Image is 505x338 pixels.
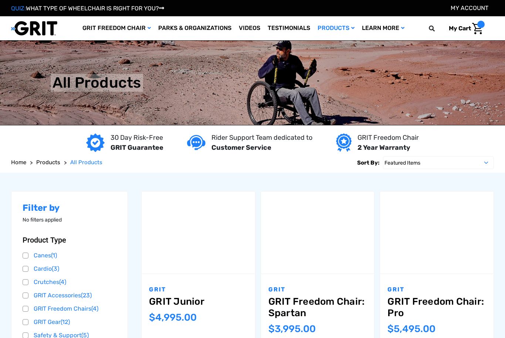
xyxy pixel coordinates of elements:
[149,312,197,323] span: $4,995.00
[268,296,367,319] a: GRIT Freedom Chair: Spartan,$3,995.00
[357,156,379,169] label: Sort By:
[472,23,483,34] img: Cart
[52,265,59,272] span: (3)
[314,16,358,40] a: Products
[211,133,312,143] p: Rider Support Team dedicated to
[79,16,155,40] a: GRIT Freedom Chair
[23,250,116,261] a: Canes(1)
[211,143,271,152] strong: Customer Service
[111,143,163,152] strong: GRIT Guarantee
[23,303,116,314] a: GRIT Freedom Chairs(4)
[36,159,60,166] span: Products
[149,296,248,307] a: GRIT Junior,$4,995.00
[387,296,486,319] a: GRIT Freedom Chair: Pro,$5,495.00
[70,158,102,167] a: All Products
[51,252,57,259] span: (1)
[23,236,116,244] button: Toggle Product Type filter section
[23,317,116,328] a: GRIT Gear(12)
[11,159,26,166] span: Home
[36,158,60,167] a: Products
[23,277,116,288] a: Crutches(4)
[142,192,255,274] a: GRIT Junior,$4,995.00
[432,21,443,36] input: Search
[357,133,419,143] p: GRIT Freedom Chair
[380,192,494,274] a: GRIT Freedom Chair: Pro,$5,495.00
[451,4,488,11] a: Account
[86,133,105,152] img: GRIT Guarantee
[52,74,141,92] h1: All Products
[268,285,367,294] p: GRIT
[387,285,486,294] p: GRIT
[11,5,164,12] a: QUIZ:WHAT TYPE OF WHEELCHAIR IS RIGHT FOR YOU?
[149,285,248,294] p: GRIT
[261,192,374,274] img: GRIT Freedom Chair: Spartan
[111,133,163,143] p: 30 Day Risk-Free
[11,5,26,12] span: QUIZ:
[23,263,116,274] a: Cardio(3)
[357,143,410,152] strong: 2 Year Warranty
[23,236,66,244] span: Product Type
[23,290,116,301] a: GRIT Accessories(23)
[387,323,435,335] span: $5,495.00
[264,16,314,40] a: Testimonials
[380,192,494,274] img: GRIT Freedom Chair Pro: the Pro model shown including contoured Invacare Matrx seatback, Spinergy...
[11,21,57,36] img: GRIT All-Terrain Wheelchair and Mobility Equipment
[70,159,102,166] span: All Products
[358,16,408,40] a: Learn More
[449,25,471,32] span: My Cart
[59,278,66,285] span: (4)
[336,133,351,152] img: Year warranty
[443,21,485,36] a: Cart with 0 items
[23,216,116,224] p: No filters applied
[142,192,255,274] img: GRIT Junior: GRIT Freedom Chair all terrain wheelchair engineered specifically for kids
[23,203,116,213] h2: Filter by
[187,135,206,150] img: Customer service
[11,158,26,167] a: Home
[235,16,264,40] a: Videos
[268,323,316,335] span: $3,995.00
[81,292,92,299] span: (23)
[261,192,374,274] a: GRIT Freedom Chair: Spartan,$3,995.00
[91,305,98,312] span: (4)
[155,16,235,40] a: Parks & Organizations
[61,318,70,325] span: (12)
